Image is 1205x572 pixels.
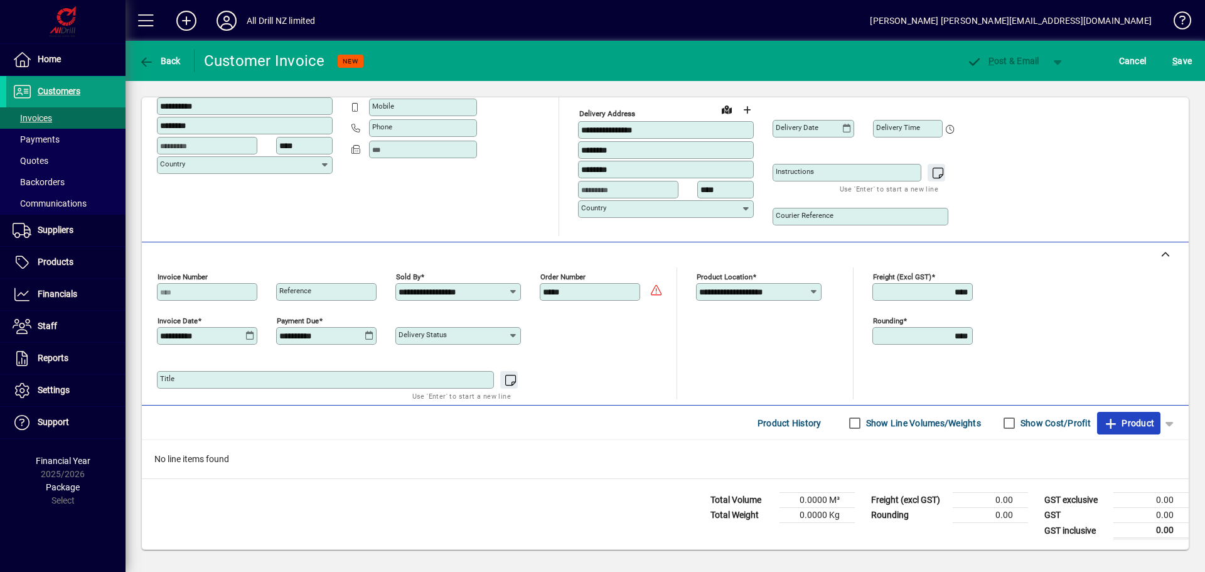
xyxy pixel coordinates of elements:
[737,100,757,120] button: Choose address
[160,159,185,168] mat-label: Country
[1038,508,1113,523] td: GST
[6,407,126,438] a: Support
[1018,417,1091,429] label: Show Cost/Profit
[412,389,511,403] mat-hint: Use 'Enter' to start a new line
[6,129,126,150] a: Payments
[206,9,247,32] button: Profile
[752,412,827,434] button: Product History
[6,150,126,171] a: Quotes
[38,257,73,267] span: Products
[38,321,57,331] span: Staff
[13,177,65,187] span: Backorders
[1119,51,1147,71] span: Cancel
[160,374,174,383] mat-label: Title
[704,493,779,508] td: Total Volume
[158,316,198,325] mat-label: Invoice date
[1116,50,1150,72] button: Cancel
[279,286,311,295] mat-label: Reference
[1038,493,1113,508] td: GST exclusive
[581,203,606,212] mat-label: Country
[139,56,181,66] span: Back
[1113,523,1189,539] td: 0.00
[1113,493,1189,508] td: 0.00
[247,11,316,31] div: All Drill NZ limited
[1169,50,1195,72] button: Save
[1172,56,1177,66] span: S
[1038,523,1113,539] td: GST inclusive
[1164,3,1189,43] a: Knowledge Base
[6,215,126,246] a: Suppliers
[1172,51,1192,71] span: ave
[953,493,1028,508] td: 0.00
[6,193,126,214] a: Communications
[717,99,737,119] a: View on map
[967,56,1039,66] span: ost & Email
[158,273,208,281] mat-label: Invoice number
[38,54,61,64] span: Home
[873,273,931,281] mat-label: Freight (excl GST)
[6,171,126,193] a: Backorders
[6,247,126,278] a: Products
[13,156,48,166] span: Quotes
[372,122,392,131] mat-label: Phone
[13,113,52,123] span: Invoices
[873,316,903,325] mat-label: Rounding
[960,50,1046,72] button: Post & Email
[372,102,394,111] mat-label: Mobile
[6,279,126,310] a: Financials
[142,440,1189,478] div: No line items found
[277,316,319,325] mat-label: Payment due
[953,508,1028,523] td: 0.00
[6,343,126,374] a: Reports
[864,417,981,429] label: Show Line Volumes/Weights
[38,289,77,299] span: Financials
[988,56,994,66] span: P
[343,57,358,65] span: NEW
[758,413,822,433] span: Product History
[204,51,325,71] div: Customer Invoice
[865,508,953,523] td: Rounding
[776,167,814,176] mat-label: Instructions
[166,9,206,32] button: Add
[870,11,1152,31] div: [PERSON_NAME] [PERSON_NAME][EMAIL_ADDRESS][DOMAIN_NAME]
[876,123,920,132] mat-label: Delivery time
[865,493,953,508] td: Freight (excl GST)
[697,273,752,281] mat-label: Product location
[776,123,818,132] mat-label: Delivery date
[1103,413,1154,433] span: Product
[38,353,68,363] span: Reports
[776,211,833,220] mat-label: Courier Reference
[540,273,586,281] mat-label: Order number
[779,493,855,508] td: 0.0000 M³
[6,375,126,406] a: Settings
[1113,508,1189,523] td: 0.00
[38,385,70,395] span: Settings
[126,50,195,72] app-page-header-button: Back
[6,44,126,75] a: Home
[38,417,69,427] span: Support
[779,508,855,523] td: 0.0000 Kg
[399,330,447,339] mat-label: Delivery status
[840,181,938,196] mat-hint: Use 'Enter' to start a new line
[38,86,80,96] span: Customers
[46,482,80,492] span: Package
[36,456,90,466] span: Financial Year
[136,50,184,72] button: Back
[704,508,779,523] td: Total Weight
[1097,412,1160,434] button: Product
[6,311,126,342] a: Staff
[396,273,420,281] mat-label: Sold by
[13,134,60,144] span: Payments
[6,107,126,129] a: Invoices
[13,198,87,208] span: Communications
[38,225,73,235] span: Suppliers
